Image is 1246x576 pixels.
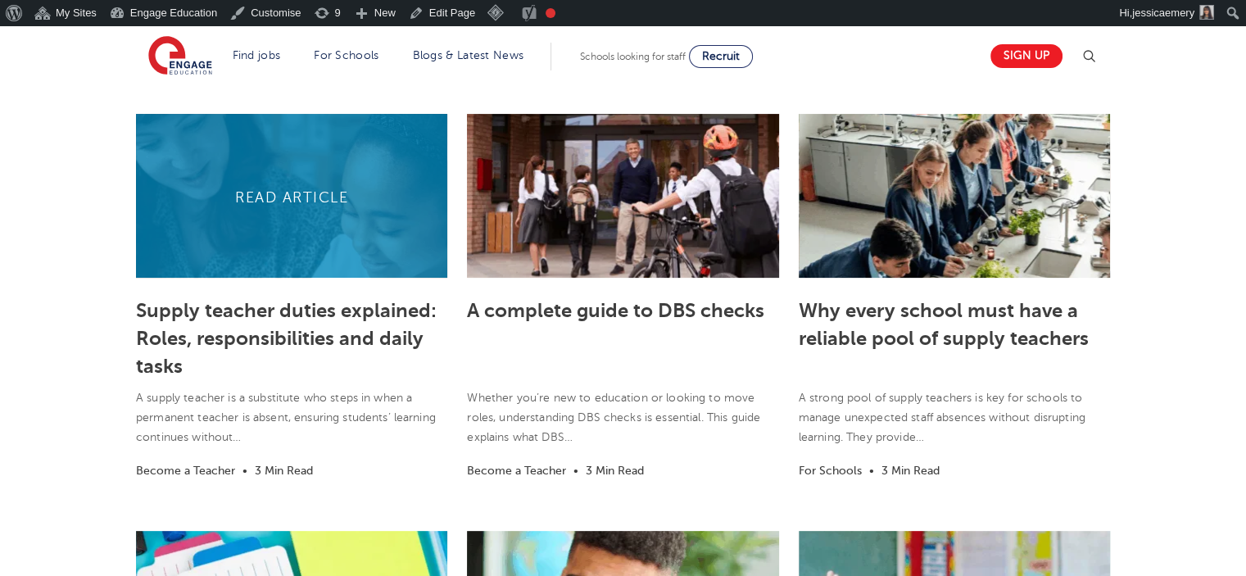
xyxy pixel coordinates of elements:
[136,299,437,378] a: Supply teacher duties explained: Roles, responsibilities and daily tasks
[990,44,1062,68] a: Sign up
[136,461,235,480] li: Become a Teacher
[238,461,251,480] li: •
[799,299,1089,350] a: Why every school must have a reliable pool of supply teachers
[569,461,582,480] li: •
[233,49,281,61] a: Find jobs
[314,49,378,61] a: For Schools
[689,45,753,68] a: Recruit
[881,461,940,480] li: 3 Min Read
[467,299,764,322] a: A complete guide to DBS checks
[546,8,555,18] div: Focus keyphrase not set
[865,461,878,480] li: •
[255,461,313,480] li: 3 Min Read
[586,461,644,480] li: 3 Min Read
[148,36,212,77] img: Engage Education
[467,388,778,447] p: Whether you’re new to education or looking to move roles, understanding DBS checks is essential. ...
[702,50,740,62] span: Recruit
[799,461,862,480] li: For Schools
[136,388,447,447] p: A supply teacher is a substitute who steps in when a permanent teacher is absent, ensuring studen...
[413,49,524,61] a: Blogs & Latest News
[799,388,1110,447] p: A strong pool of supply teachers is key for schools to manage unexpected staff absences without d...
[580,51,686,62] span: Schools looking for staff
[467,461,566,480] li: Become a Teacher
[1132,7,1194,19] span: jessicaemery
